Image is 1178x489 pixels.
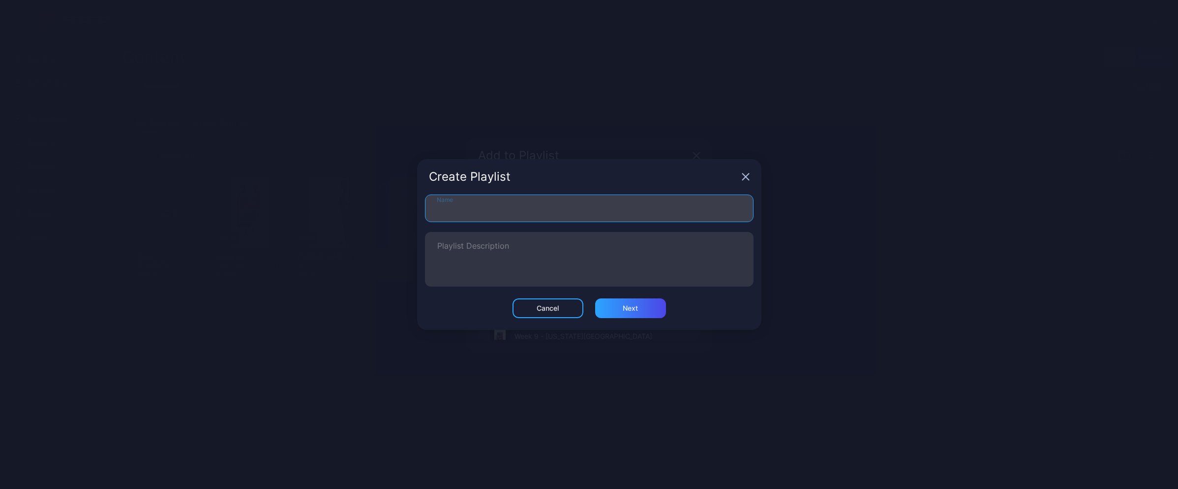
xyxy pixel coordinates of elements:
[537,304,559,312] div: Cancel
[623,304,638,312] div: Next
[595,298,666,318] button: Next
[429,171,738,183] div: Create Playlist
[425,195,754,222] input: Name
[513,298,583,318] button: Cancel
[437,242,741,276] textarea: Playlist Description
